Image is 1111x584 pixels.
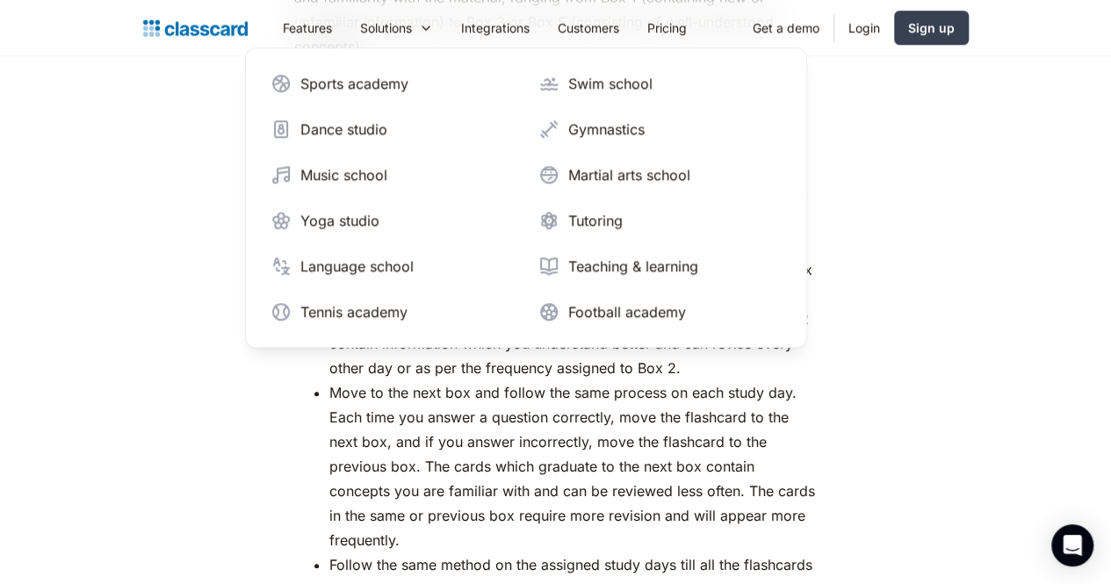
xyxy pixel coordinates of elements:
a: Sports academy [263,66,521,101]
div: Swim school [568,73,653,94]
div: Football academy [568,301,686,322]
div: Tennis academy [300,301,408,322]
a: Swim school [531,66,789,101]
nav: Solutions [245,47,807,348]
li: Move to the next box and follow the same process on each study day. Each time you answer a questi... [329,380,818,552]
div: Solutions [346,8,447,47]
a: Login [834,8,894,47]
div: Open Intercom Messenger [1051,524,1093,566]
div: Sports academy [300,73,408,94]
a: Martial arts school [531,157,789,192]
div: Tutoring [568,210,623,231]
a: Gymnastics [531,112,789,147]
a: Get a demo [739,8,833,47]
a: Sign up [894,11,969,45]
div: Gymnastics [568,119,645,140]
div: Sign up [908,18,955,37]
a: Features [269,8,346,47]
a: Teaching & learning [531,249,789,284]
a: Yoga studio [263,203,521,238]
a: Language school [263,249,521,284]
div: Music school [300,164,387,185]
a: home [143,16,248,40]
a: Tutoring [531,203,789,238]
a: Customers [544,8,633,47]
a: Music school [263,157,521,192]
a: Tennis academy [263,294,521,329]
a: Integrations [447,8,544,47]
a: Football academy [531,294,789,329]
div: Solutions [360,18,412,37]
a: Dance studio [263,112,521,147]
div: Martial arts school [568,164,690,185]
div: Dance studio [300,119,387,140]
div: Language school [300,256,414,277]
a: Pricing [633,8,701,47]
div: Yoga studio [300,210,379,231]
div: Teaching & learning [568,256,698,277]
